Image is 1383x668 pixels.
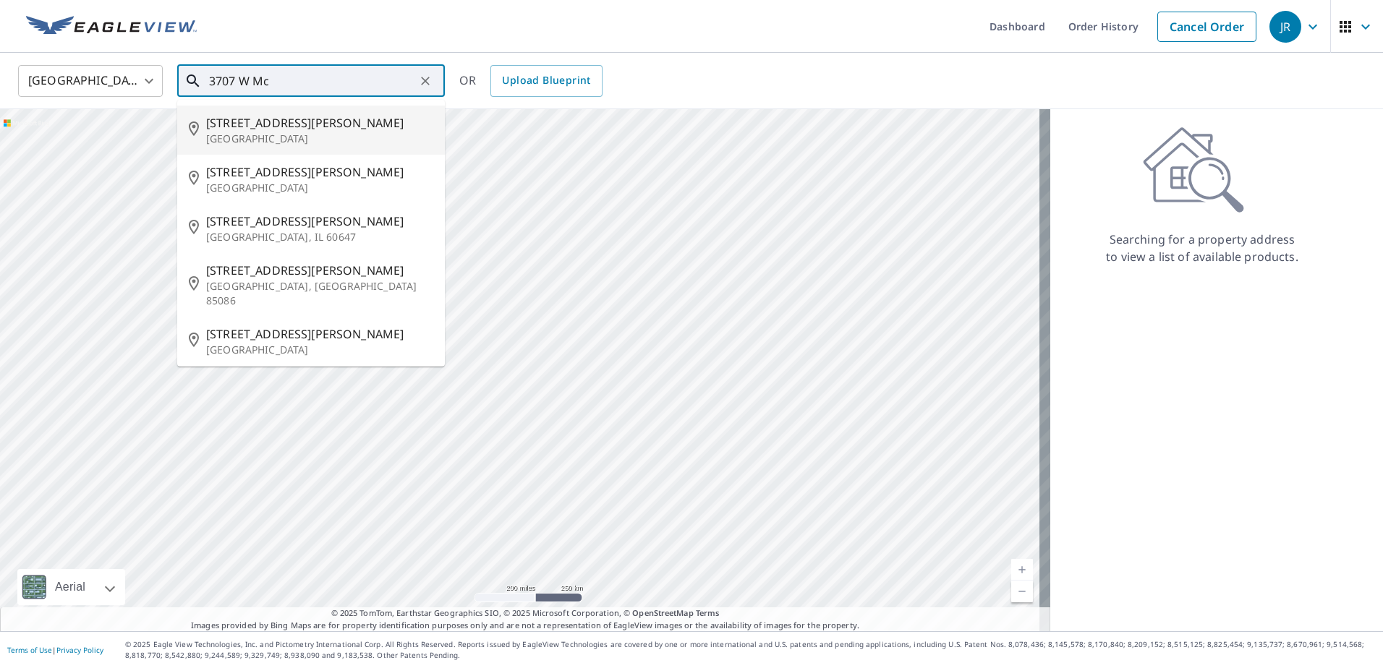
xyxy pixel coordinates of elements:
a: Cancel Order [1157,12,1256,42]
div: Aerial [17,569,125,605]
div: JR [1269,11,1301,43]
p: [GEOGRAPHIC_DATA], [GEOGRAPHIC_DATA] 85086 [206,279,433,308]
p: [GEOGRAPHIC_DATA] [206,343,433,357]
span: [STREET_ADDRESS][PERSON_NAME] [206,262,433,279]
div: OR [459,65,603,97]
div: [GEOGRAPHIC_DATA] [18,61,163,101]
a: Terms of Use [7,645,52,655]
span: [STREET_ADDRESS][PERSON_NAME] [206,325,433,343]
a: Upload Blueprint [490,65,602,97]
p: Searching for a property address to view a list of available products. [1105,231,1299,265]
a: OpenStreetMap [632,607,693,618]
button: Clear [415,71,435,91]
a: Current Level 5, Zoom Out [1011,581,1033,602]
a: Current Level 5, Zoom In [1011,559,1033,581]
a: Privacy Policy [56,645,103,655]
p: [GEOGRAPHIC_DATA], IL 60647 [206,230,433,244]
span: [STREET_ADDRESS][PERSON_NAME] [206,114,433,132]
span: [STREET_ADDRESS][PERSON_NAME] [206,163,433,181]
div: Aerial [51,569,90,605]
span: Upload Blueprint [502,72,590,90]
p: [GEOGRAPHIC_DATA] [206,181,433,195]
a: Terms [696,607,720,618]
p: © 2025 Eagle View Technologies, Inc. and Pictometry International Corp. All Rights Reserved. Repo... [125,639,1376,661]
img: EV Logo [26,16,197,38]
p: [GEOGRAPHIC_DATA] [206,132,433,146]
p: | [7,646,103,654]
input: Search by address or latitude-longitude [209,61,415,101]
span: © 2025 TomTom, Earthstar Geographics SIO, © 2025 Microsoft Corporation, © [331,607,720,620]
span: [STREET_ADDRESS][PERSON_NAME] [206,213,433,230]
